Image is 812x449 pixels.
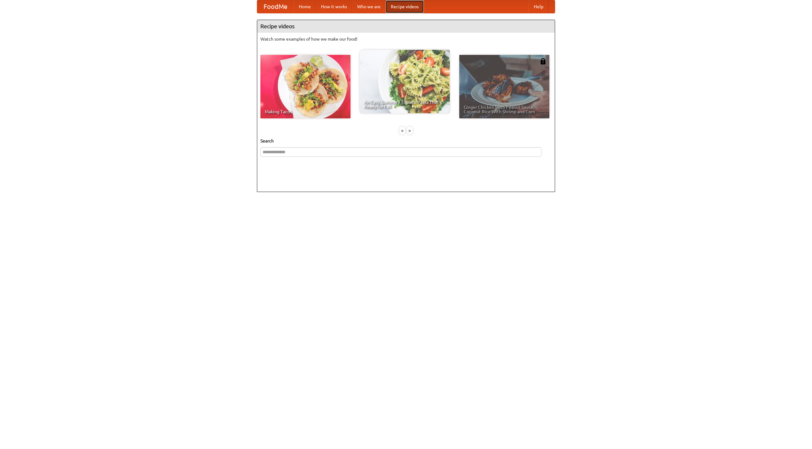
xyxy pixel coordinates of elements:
a: Help [529,0,548,13]
span: Making Tacos [265,109,346,114]
span: An Easy, Summery Tomato Pasta That's Ready for Fall [364,100,445,109]
div: « [399,127,405,135]
h5: Search [260,138,552,144]
a: FoodMe [257,0,294,13]
a: Home [294,0,316,13]
img: 483408.png [540,58,546,64]
p: Watch some examples of how we make our food! [260,36,552,42]
a: An Easy, Summery Tomato Pasta That's Ready for Fall [360,50,450,113]
div: » [407,127,413,135]
a: Who we are [352,0,386,13]
a: How it works [316,0,352,13]
a: Making Tacos [260,55,350,118]
h4: Recipe videos [257,20,555,33]
a: Recipe videos [386,0,424,13]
